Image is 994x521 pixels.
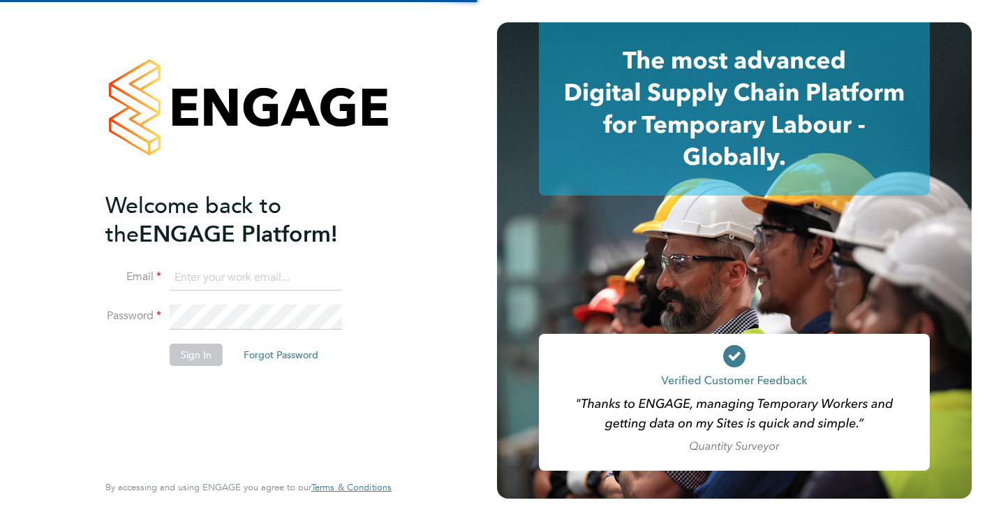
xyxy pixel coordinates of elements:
[105,481,392,493] span: By accessing and using ENGAGE you agree to our
[170,265,342,291] input: Enter your work email...
[170,344,223,366] button: Sign In
[105,270,161,284] label: Email
[232,344,329,366] button: Forgot Password
[311,482,392,493] a: Terms & Conditions
[311,481,392,493] span: Terms & Conditions
[105,191,378,249] h2: ENGAGE Platform!
[105,192,281,248] span: Welcome back to the
[105,309,161,323] label: Password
